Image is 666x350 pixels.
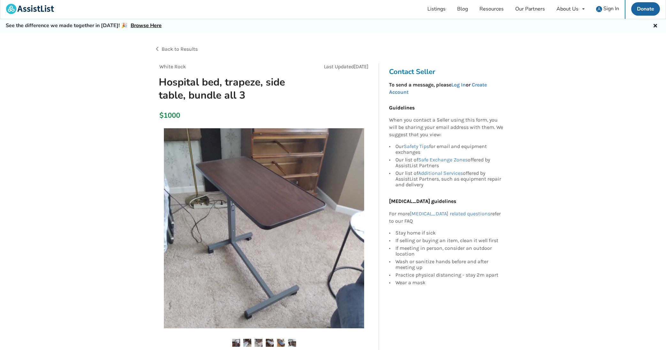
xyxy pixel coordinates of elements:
[159,111,163,120] div: $1000
[410,211,490,217] a: [MEDICAL_DATA] related questions
[389,82,487,95] a: Create Account
[131,22,162,29] a: Browse Here
[451,82,466,88] a: Log In
[389,210,503,225] p: For more refer to our FAQ
[596,6,602,12] img: user icon
[395,144,503,156] div: Our for email and equipment exchanges
[266,339,274,347] img: hospital bed, trapeze, side table, bundle all 3-hospital bed-bedroom equipment-white rock-assistl...
[395,230,503,237] div: Stay home if sick
[389,82,487,95] strong: To send a message, please or
[288,339,296,347] img: hospital bed, trapeze, side table, bundle all 3-hospital bed-bedroom equipment-white rock-assistl...
[395,244,503,258] div: If meeting in person, consider an outdoor location
[418,157,468,163] a: Safe Exchange Zones
[389,198,456,204] b: [MEDICAL_DATA] guidelines
[243,339,251,347] img: hospital bed, trapeze, side table, bundle all 3-hospital bed-bedroom equipment-white rock-assistl...
[395,156,503,169] div: Our list of offered by AssistList Partners
[6,22,162,29] h5: See the difference we made together in [DATE]! 🎉
[389,67,507,76] h3: Contact Seller
[159,63,186,70] span: White Rock
[6,4,54,14] img: assistlist-logo
[395,169,503,188] div: Our list of offered by AssistList Partners, such as equipment repair and delivery
[404,143,429,149] a: Safety Tips
[556,6,578,11] div: About Us
[418,170,463,176] a: Additional Services
[389,105,415,111] b: Guidelines
[395,279,503,286] div: Wear a mask
[389,116,503,138] p: When you contact a Seller using this form, you will be sharing your email address with them. We s...
[395,258,503,271] div: Wash or sanitize hands before and after meeting up
[354,63,369,70] span: [DATE]
[603,5,619,12] span: Sign In
[162,46,198,52] span: Back to Results
[277,339,285,347] img: hospital bed, trapeze, side table, bundle all 3-hospital bed-bedroom equipment-white rock-assistl...
[324,63,354,70] span: Last Updated
[255,339,263,347] img: hospital bed, trapeze, side table, bundle all 3-hospital bed-bedroom equipment-white rock-assistl...
[631,2,660,16] a: Donate
[154,76,305,102] h1: Hospital bed, trapeze, side table, bundle all 3
[395,271,503,279] div: Practice physical distancing - stay 2m apart
[232,339,240,347] img: hospital bed, trapeze, side table, bundle all 3-hospital bed-bedroom equipment-white rock-assistl...
[395,237,503,244] div: If selling or buying an item, clean it well first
